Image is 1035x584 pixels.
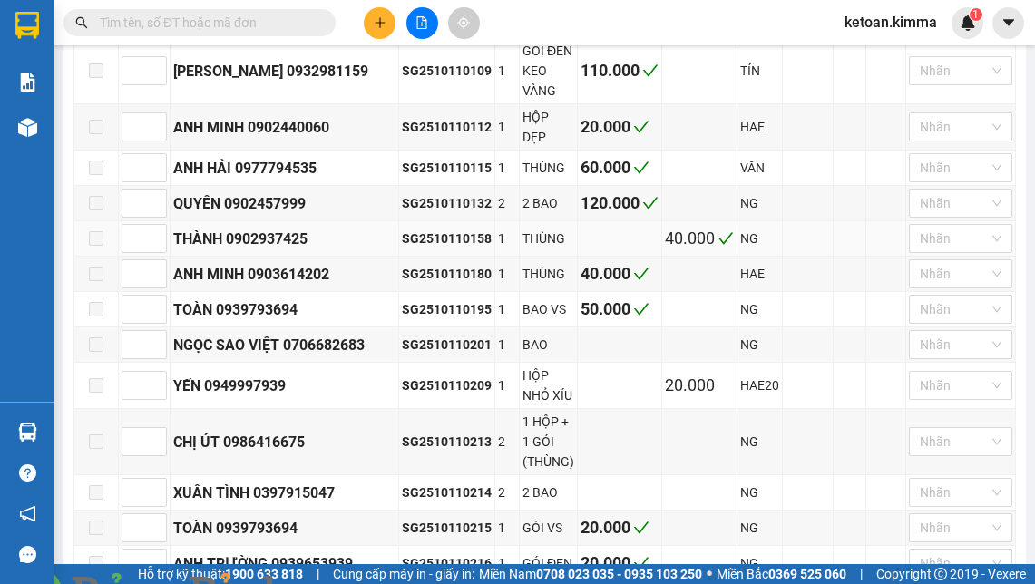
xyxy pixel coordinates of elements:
[581,114,659,140] div: 20.000
[448,7,480,39] button: aim
[399,475,495,511] td: SG2510110214
[707,570,712,578] span: ⚪️
[498,482,516,502] div: 2
[581,58,659,83] div: 110.000
[173,517,395,540] div: TOÀN 0939793694
[173,298,395,321] div: TOÀN 0939793694
[402,375,492,395] div: SG2510110209
[173,552,395,575] div: ANH TRƯỜNG 0939653939
[75,16,88,29] span: search
[740,375,779,395] div: HAE20
[173,60,395,83] div: [PERSON_NAME] 0932981159
[498,553,516,573] div: 1
[633,160,649,176] span: check
[173,334,395,356] div: NGỌC SAO VIỆT 0706682683
[934,568,947,580] span: copyright
[498,518,516,538] div: 1
[665,226,734,251] div: 40.000
[173,431,395,453] div: CHỊ ÚT 0986416675
[18,423,37,442] img: warehouse-icon
[740,518,779,538] div: NG
[740,117,779,137] div: HAE
[581,261,659,287] div: 40.000
[960,15,976,31] img: icon-new-feature
[740,158,779,178] div: VĂN
[1001,15,1017,31] span: caret-down
[522,193,574,213] div: 2 BAO
[498,375,516,395] div: 1
[100,13,314,33] input: Tìm tên, số ĐT hoặc mã đơn
[498,117,516,137] div: 1
[15,12,39,39] img: logo-vxr
[740,482,779,502] div: NG
[173,192,395,215] div: QUYÊN 0902457999
[498,299,516,319] div: 1
[740,229,779,248] div: NG
[498,432,516,452] div: 2
[406,7,438,39] button: file-add
[402,335,492,355] div: SG2510110201
[740,299,779,319] div: NG
[364,7,395,39] button: plus
[19,464,36,482] span: question-circle
[402,432,492,452] div: SG2510110213
[970,8,982,21] sup: 1
[992,7,1024,39] button: caret-down
[830,11,952,34] span: ketoan.kimma
[522,41,574,101] div: GÓI ĐEN KEO VÀNG
[972,8,979,21] span: 1
[399,151,495,186] td: SG2510110115
[402,482,492,502] div: SG2510110214
[740,335,779,355] div: NG
[173,228,395,250] div: THÀNH 0902937425
[718,230,734,247] span: check
[717,564,846,584] span: Miền Bắc
[581,155,659,180] div: 60.000
[399,38,495,104] td: SG2510110109
[581,515,659,540] div: 20.000
[522,264,574,284] div: THÙNG
[581,297,659,322] div: 50.000
[633,266,649,282] span: check
[402,117,492,137] div: SG2510110112
[522,518,574,538] div: GÓI VS
[522,229,574,248] div: THÙNG
[173,375,395,397] div: YẾN 0949997939
[633,119,649,135] span: check
[498,158,516,178] div: 1
[415,16,428,29] span: file-add
[18,118,37,137] img: warehouse-icon
[536,567,702,581] strong: 0708 023 035 - 0935 103 250
[740,193,779,213] div: NG
[740,61,779,81] div: TÍN
[740,553,779,573] div: NG
[402,229,492,248] div: SG2510110158
[399,409,495,475] td: SG2510110213
[522,335,574,355] div: BAO
[402,518,492,538] div: SG2510110215
[402,158,492,178] div: SG2510110115
[498,264,516,284] div: 1
[665,373,734,398] div: 20.000
[173,116,395,139] div: ANH MINH 0902440060
[402,61,492,81] div: SG2510110109
[399,186,495,221] td: SG2510110132
[457,16,470,29] span: aim
[581,190,659,216] div: 120.000
[642,63,659,79] span: check
[740,432,779,452] div: NG
[402,299,492,319] div: SG2510110195
[498,229,516,248] div: 1
[498,335,516,355] div: 1
[173,157,395,180] div: ANH HẢI 0977794535
[399,292,495,327] td: SG2510110195
[402,264,492,284] div: SG2510110180
[522,482,574,502] div: 2 BAO
[399,104,495,151] td: SG2510110112
[498,61,516,81] div: 1
[522,158,574,178] div: THÙNG
[399,257,495,292] td: SG2510110180
[479,564,702,584] span: Miền Nam
[173,263,395,286] div: ANH MINH 0903614202
[333,564,474,584] span: Cung cấp máy in - giấy in:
